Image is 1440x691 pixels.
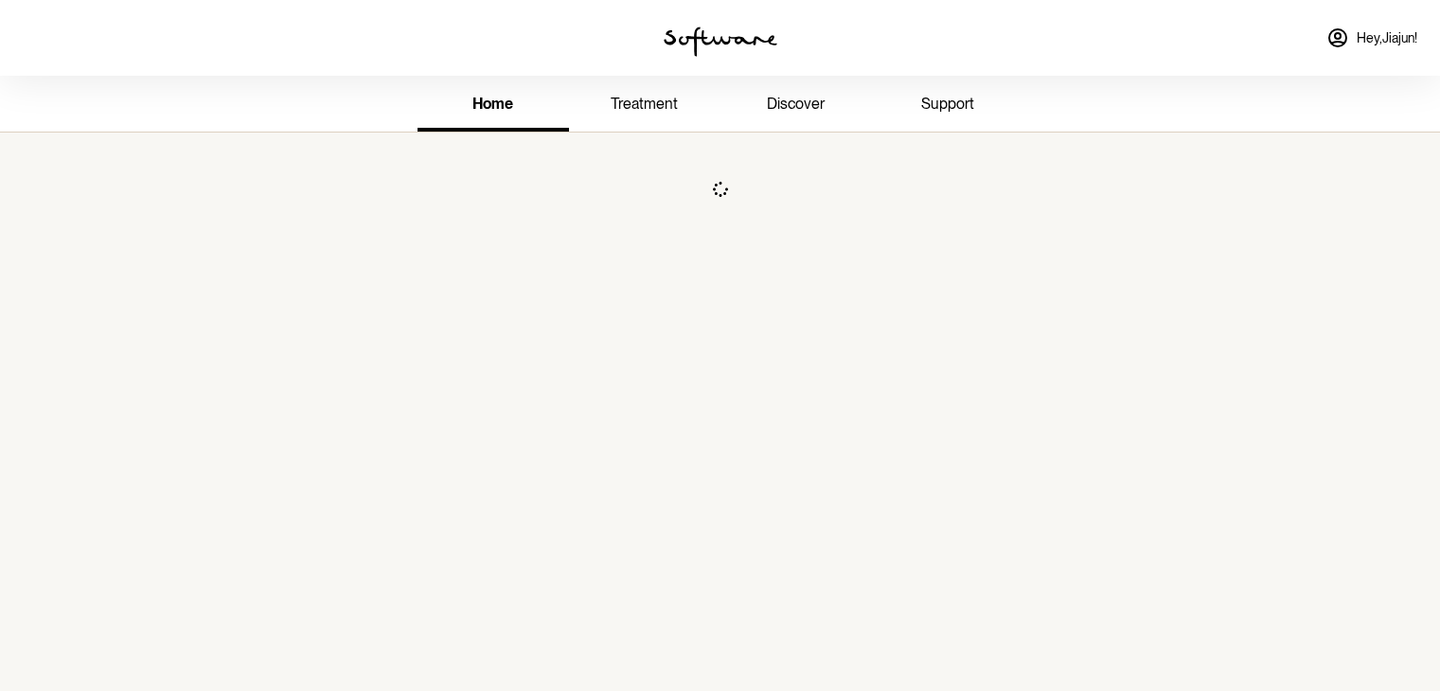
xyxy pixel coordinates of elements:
[872,80,1023,132] a: support
[1315,15,1429,61] a: Hey,Jiajun!
[611,95,678,113] span: treatment
[720,80,872,132] a: discover
[767,95,825,113] span: discover
[664,27,777,57] img: software logo
[1357,30,1417,46] span: Hey, Jiajun !
[569,80,720,132] a: treatment
[472,95,513,113] span: home
[418,80,569,132] a: home
[921,95,974,113] span: support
